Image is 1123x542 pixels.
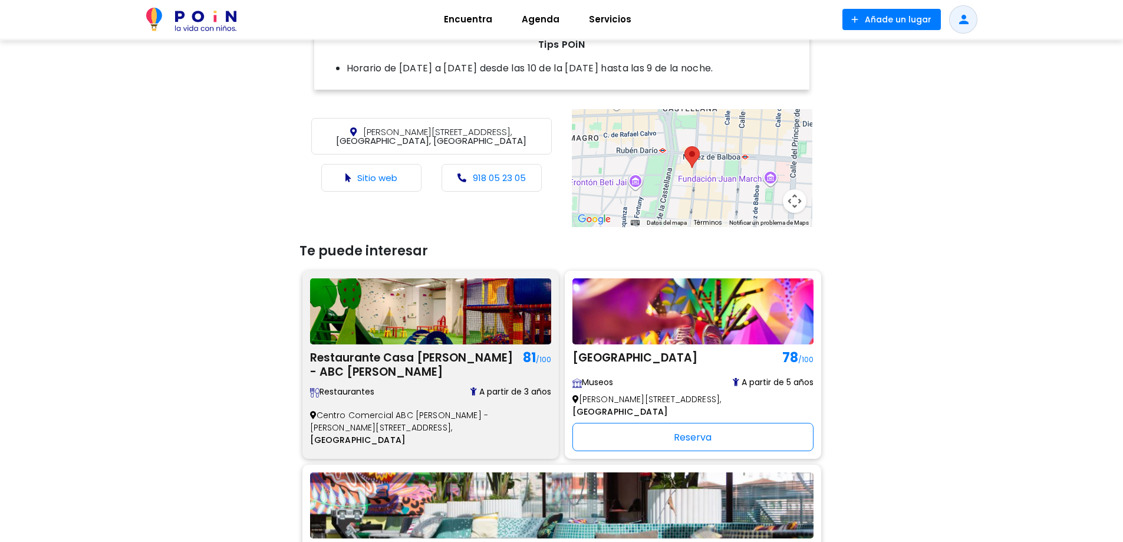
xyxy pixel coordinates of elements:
span: Restaurantes [310,386,399,398]
span: Agenda [516,10,565,29]
div: Reserva [572,423,814,451]
button: Controles de visualización del mapa [783,189,806,213]
h3: Te puede interesar [299,244,824,259]
img: POiN [146,8,236,31]
a: Notificar un problema de Maps [729,219,809,226]
img: Visita museos adaptados para familias con niños. Exposiciones interactivas, talleres y espacios a... [572,379,582,388]
p: Centro Comercial ABC [PERSON_NAME] - [PERSON_NAME][STREET_ADDRESS], [310,405,498,451]
span: A partir de 5 años [733,376,814,389]
h1: 81 [517,347,551,378]
span: [PERSON_NAME][STREET_ADDRESS], [363,126,512,138]
a: Sweet Space Museum [GEOGRAPHIC_DATA] 78/100 Visita museos adaptados para familias con niños. Expo... [572,278,814,451]
span: A partir de 3 años [470,386,551,398]
p: Tips POiN [323,38,801,52]
img: Restaurante Casa Úrsula - ABC Serrano [310,278,551,344]
span: Museos [572,376,661,389]
a: 918 05 23 05 [473,172,526,184]
img: Descubre restaurantes family-friendly con zonas infantiles, tronas, menús para niños y espacios a... [310,388,320,398]
span: [GEOGRAPHIC_DATA] [310,434,406,446]
span: [GEOGRAPHIC_DATA] [572,406,668,418]
h1: 78 [776,347,814,369]
h2: Restaurante Casa [PERSON_NAME] - ABC [PERSON_NAME] [310,347,517,379]
button: Añade un lugar [842,9,941,30]
a: Abre esta zona en Google Maps (se abre en una nueva ventana) [575,212,614,227]
span: /100 [536,354,551,364]
button: Combinaciones de teclas [631,219,639,227]
a: Sitio web [357,172,397,184]
span: /100 [798,354,814,364]
a: Restaurante Casa Úrsula - ABC Serrano Restaurante Casa [PERSON_NAME] - ABC [PERSON_NAME] 81/100 D... [310,278,551,451]
a: Agenda [507,5,574,34]
button: Datos del mapa [647,219,687,227]
li: Horario de [DATE] a [DATE] desde las 10 de la [DATE] hasta las 9 de la noche. [347,61,801,75]
a: Encuentra [429,5,507,34]
img: Bianca Terraza ABC Serrano [310,472,814,538]
p: [PERSON_NAME][STREET_ADDRESS], [572,389,760,423]
h2: [GEOGRAPHIC_DATA] [572,347,776,370]
span: [GEOGRAPHIC_DATA], [GEOGRAPHIC_DATA] [336,126,526,147]
img: Google [575,212,614,227]
span: Encuentra [439,10,498,29]
img: Sweet Space Museum [572,278,814,344]
a: Servicios [574,5,646,34]
span: Servicios [584,10,637,29]
a: Términos (se abre en una nueva pestaña) [694,218,722,227]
